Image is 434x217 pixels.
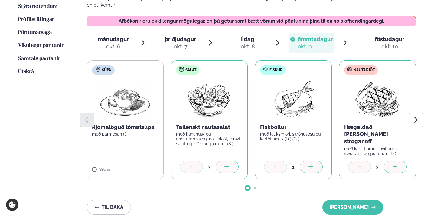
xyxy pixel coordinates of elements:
[375,43,404,50] div: okt. 10
[18,3,58,10] a: Stýra notendum
[176,132,243,146] p: með hunangs- og engiferdressing, nautakjöt, ferskt salat og stökkar gulrætur (S )
[18,68,34,75] a: Útskrá
[96,67,100,72] img: soup.svg
[354,68,375,73] span: Nautakjöt
[18,42,64,49] a: Vikulegar pantanir
[241,36,255,43] span: Í dag
[18,29,52,36] a: Pöntunarsaga
[269,68,282,73] span: Fiskur
[93,19,410,24] p: Afbókanir eru ekki lengur mögulegar, en þú getur samt bætt vörum við pöntunina þína til 09:30 á a...
[18,55,60,62] a: Samtals pantanir
[18,69,34,74] span: Útskrá
[260,132,327,141] p: með lauksmjöri, sítrónusósu og kartöflumús (D ) (G )
[241,43,255,50] div: okt. 8
[246,187,249,189] span: Go to slide 1
[298,36,333,42] span: fimmtudagur
[18,43,64,48] span: Vikulegar pantanir
[80,113,94,127] button: Previous slide
[375,36,404,42] span: föstudagur
[344,146,411,156] p: með kartöflumús, hvítlauks sveppum og gulrótum (D )
[409,113,423,127] button: Next slide
[266,80,320,119] img: Fish.png
[98,36,129,42] span: mánudagur
[347,67,352,72] img: beef.svg
[165,36,196,42] span: þriðjudagur
[344,123,411,145] p: Hægeldað [PERSON_NAME] stroganoff
[98,43,129,50] div: okt. 6
[203,163,216,170] div: 3
[87,200,131,215] button: Til baka
[6,199,18,211] a: Cookie settings
[18,17,54,22] span: Prófílstillingar
[18,16,54,23] a: Prófílstillingar
[102,68,111,73] span: Súpa
[99,80,152,119] img: Soup.png
[185,68,196,73] span: Salat
[263,67,268,72] img: fish.svg
[92,132,158,136] p: með parmesan (D )
[287,163,300,170] div: 1
[18,4,58,9] span: Stýra notendum
[165,43,196,50] div: okt. 7
[351,80,404,119] img: Beef-Meat.png
[18,30,52,35] span: Pöntunarsaga
[298,43,333,50] div: okt. 9
[18,56,60,61] span: Samtals pantanir
[371,163,384,170] div: 3
[322,200,383,215] button: [PERSON_NAME]
[179,67,184,72] img: salad.svg
[254,187,256,189] span: Go to slide 2
[182,80,236,119] img: Salad.png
